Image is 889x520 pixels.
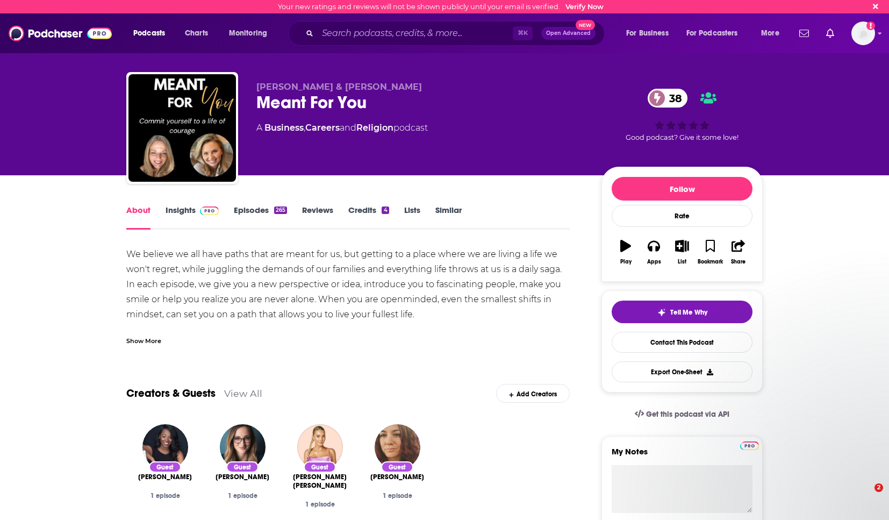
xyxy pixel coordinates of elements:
div: 265 [274,206,287,214]
img: Podchaser Pro [200,206,219,215]
a: Verify Now [565,3,604,11]
span: New [576,20,595,30]
a: Lindsay Tjepkema [216,473,269,481]
span: Get this podcast via API [646,410,729,419]
button: open menu [221,25,281,42]
button: Play [612,233,640,272]
button: open menu [619,25,682,42]
label: My Notes [612,446,752,465]
div: Guest [226,461,259,473]
a: Contact This Podcast [612,332,752,353]
div: Play [620,259,632,265]
div: List [678,259,686,265]
span: More [761,26,779,41]
a: Similar [435,205,462,230]
a: View All [224,388,262,399]
img: User Profile [851,22,875,45]
span: Good podcast? Give it some love! [626,133,739,141]
svg: Email not verified [866,22,875,30]
div: Bookmark [698,259,723,265]
a: About [126,205,150,230]
a: Creators & Guests [126,387,216,400]
a: InsightsPodchaser Pro [166,205,219,230]
button: Export One-Sheet [612,361,752,382]
div: 1 episode [290,501,350,508]
a: Show notifications dropdown [795,24,813,42]
img: Kerrin Mitchell [375,424,420,470]
span: [PERSON_NAME] [PERSON_NAME] [290,473,350,490]
a: Lists [404,205,420,230]
span: and [340,123,356,133]
a: Charts [178,25,214,42]
img: Lindsay Tjepkema [220,424,266,470]
button: open menu [126,25,179,42]
span: [PERSON_NAME] [370,473,424,481]
span: Open Advanced [546,31,591,36]
div: Guest [381,461,413,473]
button: open menu [679,25,754,42]
button: Share [725,233,752,272]
span: [PERSON_NAME] & [PERSON_NAME] [256,82,422,92]
span: [PERSON_NAME] [138,473,192,481]
span: For Business [626,26,669,41]
span: 38 [658,89,687,108]
a: Kerrin Mitchell [370,473,424,481]
span: For Podcasters [686,26,738,41]
button: Open AdvancedNew [541,27,596,40]
img: Lauryn Evarts Bosstick [297,424,343,470]
button: Follow [612,177,752,201]
button: Apps [640,233,668,272]
div: 1 episode [212,492,273,500]
span: Tell Me Why [670,308,707,317]
a: Episodes265 [234,205,287,230]
div: 1 episode [135,492,195,500]
a: Credits4 [348,205,389,230]
span: 2 [874,483,883,492]
div: Add Creators [496,384,570,403]
button: Bookmark [696,233,724,272]
iframe: Intercom live chat [852,483,878,509]
a: Careers [305,123,340,133]
a: Get this podcast via API [626,401,738,428]
div: Guest [149,461,181,473]
a: Meant For You [128,74,236,182]
div: We believe we all have paths that are meant for us, but getting to a place where we are living a ... [126,247,570,518]
button: tell me why sparkleTell Me Why [612,301,752,323]
a: 38 [648,89,687,108]
div: 1 episode [367,492,427,500]
span: Monitoring [229,26,267,41]
a: Religion [356,123,393,133]
span: Logged in as kevinscottsmith [851,22,875,45]
div: Share [731,259,745,265]
div: Rate [612,205,752,227]
button: Show profile menu [851,22,875,45]
span: ⌘ K [513,26,533,40]
div: Search podcasts, credits, & more... [298,21,615,46]
span: [PERSON_NAME] [216,473,269,481]
div: 38Good podcast? Give it some love! [601,82,763,148]
div: 4 [382,206,389,214]
div: Apps [647,259,661,265]
span: , [304,123,305,133]
img: Bea Arthur [142,424,188,470]
a: Bea Arthur [138,473,192,481]
button: List [668,233,696,272]
img: Podchaser - Follow, Share and Rate Podcasts [9,23,112,44]
span: Podcasts [133,26,165,41]
span: Charts [185,26,208,41]
button: open menu [754,25,793,42]
a: Show notifications dropdown [822,24,838,42]
a: Reviews [302,205,333,230]
div: A podcast [256,122,428,134]
a: Lauryn Evarts Bosstick [290,473,350,490]
a: Business [264,123,304,133]
input: Search podcasts, credits, & more... [318,25,513,42]
div: Your new ratings and reviews will not be shown publicly until your email is verified. [278,3,604,11]
img: tell me why sparkle [657,308,666,317]
div: Guest [304,461,336,473]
